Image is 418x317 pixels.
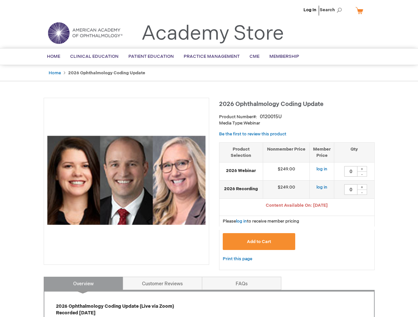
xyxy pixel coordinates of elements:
[47,101,206,259] img: 2026 Ophthalmology Coding Update
[68,70,145,76] strong: 2026 Ophthalmology Coding Update
[316,185,327,190] a: log in
[269,54,299,59] span: Membership
[184,54,240,59] span: Practice Management
[310,142,334,162] th: Member Price
[344,184,357,195] input: Qty
[357,184,367,190] div: +
[219,142,263,162] th: Product Selection
[236,219,247,224] a: log in
[47,54,60,59] span: Home
[334,142,374,162] th: Qty
[223,233,296,250] button: Add to Cart
[223,255,252,263] a: Print this page
[219,120,375,126] p: Webinar
[219,131,286,137] a: Be the first to review this product
[219,121,244,126] strong: Media Type:
[141,22,284,46] a: Academy Store
[223,219,299,224] span: Please to receive member pricing
[44,277,123,290] a: Overview
[223,168,260,174] strong: 2026 Webinar
[260,114,282,120] div: 0120015U
[303,7,316,13] a: Log In
[223,186,260,192] strong: 2026 Recording
[70,54,118,59] span: Clinical Education
[357,171,367,177] div: -
[128,54,174,59] span: Patient Education
[247,239,271,244] span: Add to Cart
[320,3,345,17] span: Search
[263,181,310,199] td: $249.00
[219,101,323,108] span: 2026 Ophthalmology Coding Update
[266,203,328,208] span: Content Available On: [DATE]
[316,166,327,172] a: log in
[263,162,310,181] td: $249.00
[357,166,367,172] div: +
[344,166,357,177] input: Qty
[123,277,202,290] a: Customer Reviews
[357,190,367,195] div: -
[219,114,257,120] strong: Product Number
[263,142,310,162] th: Nonmember Price
[49,70,61,76] a: Home
[250,54,259,59] span: CME
[202,277,281,290] a: FAQs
